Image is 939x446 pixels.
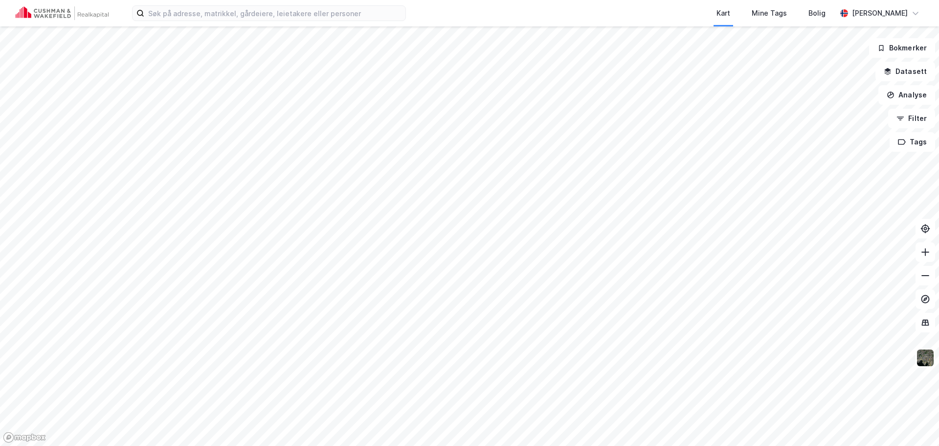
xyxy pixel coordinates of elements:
iframe: Chat Widget [890,399,939,446]
div: Mine Tags [752,7,787,19]
div: [PERSON_NAME] [852,7,908,19]
img: cushman-wakefield-realkapital-logo.202ea83816669bd177139c58696a8fa1.svg [16,6,109,20]
input: Søk på adresse, matrikkel, gårdeiere, leietakere eller personer [144,6,405,21]
div: Kart [716,7,730,19]
div: Bolig [808,7,826,19]
div: Kontrollprogram for chat [890,399,939,446]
